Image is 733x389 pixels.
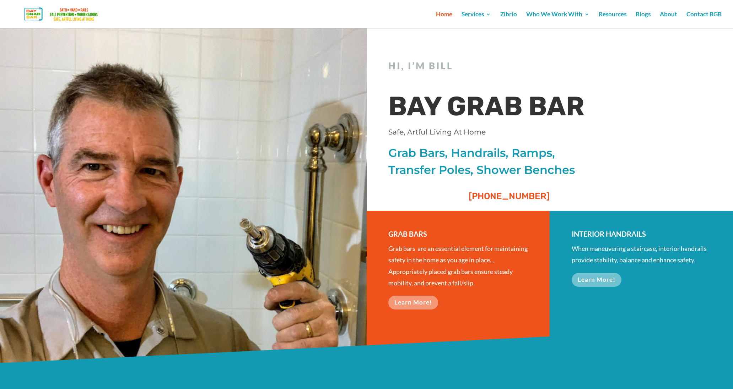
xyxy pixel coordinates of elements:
a: Learn More! [572,273,621,287]
a: Resources [599,12,626,28]
a: Learn More! [388,296,438,309]
a: Home [436,12,452,28]
h3: INTERIOR HANDRAILS [572,229,711,243]
span: [PHONE_NUMBER] [469,191,550,201]
h1: BAY GRAB BAR [388,89,602,127]
a: Services [462,12,491,28]
h3: GRAB BARS [388,229,528,243]
p: Safe, Artful Living At Home [388,127,602,137]
img: Bay Grab Bar [12,5,112,23]
p: Grab Bars, Handrails, Ramps, Transfer Poles, Shower Benches [388,144,602,179]
span: Grab bars are an essential element for maintaining safety in the home as you age in place. , Appr... [388,245,528,287]
a: Blogs [636,12,651,28]
h2: Hi, I’m Bill [388,60,602,75]
a: Zibrio [500,12,517,28]
a: Contact BGB [686,12,722,28]
a: Who We Work With [526,12,589,28]
span: When maneuvering a staircase, interior handrails provide stability, balance and enhance safety. [572,245,707,264]
a: About [660,12,677,28]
